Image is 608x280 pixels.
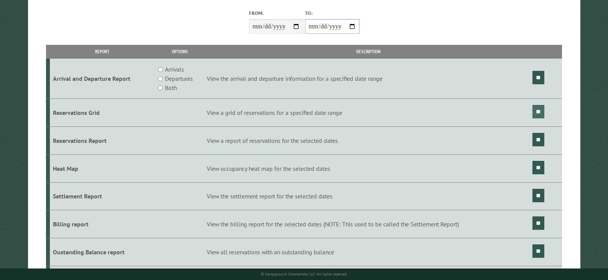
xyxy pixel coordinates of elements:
td: View the arrival and departure information for a specified date range [205,59,531,99]
label: Both [165,83,177,92]
td: View a grid of reservations for a specified date range [205,99,531,127]
label: Arrivals [165,65,184,74]
td: Reservations Report [50,126,155,154]
td: View a report of reservations for the selected dates [205,126,531,154]
label: From: [249,10,303,17]
th: Description [205,45,531,58]
td: Oustanding Balance report [50,238,155,266]
td: Reservations Grid [50,99,155,127]
td: View the settlement report for the selected dates [205,182,531,210]
small: © Campground Commander LLC. All rights reserved. [261,272,348,277]
td: Arrival and Departure Report [50,59,155,99]
label: To: [305,10,359,17]
th: Report [50,45,155,58]
td: View the billing report for the selected dates (NOTE: This used to be called the Settlement Report) [205,210,531,238]
td: Heat Map [50,154,155,182]
td: Settlement Report [50,182,155,210]
label: Departures [165,74,193,83]
td: Billing report [50,210,155,238]
td: View all reservations with an outstanding balance [205,238,531,266]
td: View occupancy heat map for the selected dates [205,154,531,182]
th: Options [155,45,205,58]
